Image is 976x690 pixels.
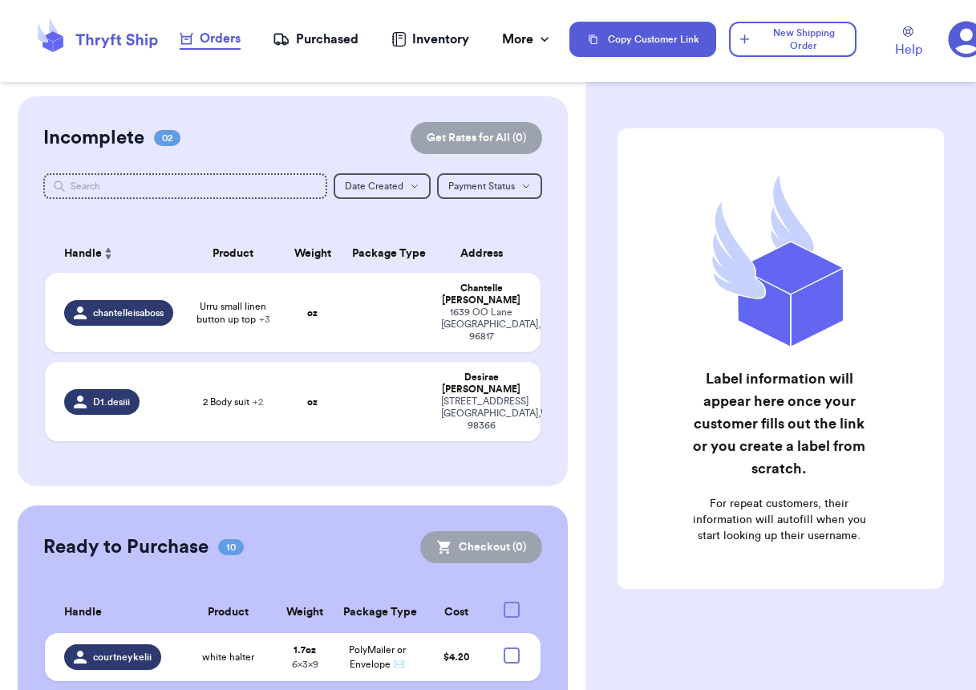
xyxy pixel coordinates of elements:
[441,396,521,432] div: [STREET_ADDRESS] [GEOGRAPHIC_DATA] , WA 98366
[193,300,273,326] span: Urru small linen button up top
[441,371,521,396] div: Desirae [PERSON_NAME]
[43,173,327,199] input: Search
[420,531,542,563] button: Checkout (0)
[64,604,102,621] span: Handle
[259,315,270,324] span: + 3
[334,173,431,199] button: Date Created
[273,30,358,49] a: Purchased
[253,397,263,407] span: + 2
[43,534,209,560] h2: Ready to Purchase
[283,234,342,273] th: Weight
[690,367,868,480] h2: Label information will appear here once your customer fills out the link or you create a label fr...
[729,22,857,57] button: New Shipping Order
[276,592,334,633] th: Weight
[294,645,316,655] strong: 1.7 oz
[93,396,130,408] span: D1.desiii
[441,282,521,306] div: Chantelle [PERSON_NAME]
[569,22,716,57] button: Copy Customer Link
[411,122,542,154] button: Get Rates for All (0)
[502,30,553,49] div: More
[184,234,283,273] th: Product
[345,181,403,191] span: Date Created
[180,29,241,50] a: Orders
[895,26,922,59] a: Help
[93,651,152,664] span: courtneykelii
[441,306,521,343] div: 1639 OO Lane [GEOGRAPHIC_DATA] , HI 96817
[203,396,263,408] span: 2 Body suit
[443,652,469,662] span: $ 4.20
[448,181,515,191] span: Payment Status
[180,29,241,48] div: Orders
[180,592,276,633] th: Product
[690,496,868,544] p: For repeat customers, their information will autofill when you start looking up their username.
[292,660,318,669] span: 6 x 3 x 9
[342,234,431,273] th: Package Type
[93,306,164,319] span: chantelleisaboss
[334,592,420,633] th: Package Type
[349,645,406,669] span: PolyMailer or Envelope ✉️
[307,308,318,318] strong: oz
[154,130,180,146] span: 02
[895,40,922,59] span: Help
[218,539,244,555] span: 10
[102,244,115,263] button: Sort ascending
[391,30,469,49] a: Inventory
[43,125,144,151] h2: Incomplete
[431,234,541,273] th: Address
[64,246,102,262] span: Handle
[307,397,318,407] strong: oz
[202,651,254,664] span: white halter
[420,592,492,633] th: Cost
[437,173,542,199] button: Payment Status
